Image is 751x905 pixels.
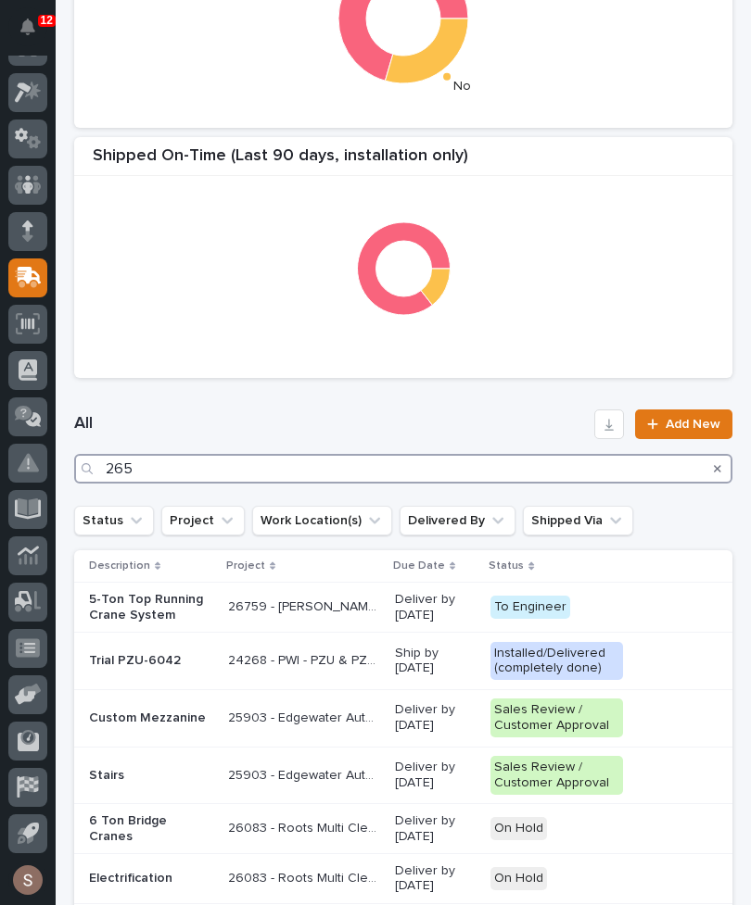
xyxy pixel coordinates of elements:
p: 24268 - PWI - PZU & PZT Redesign [228,649,384,669]
div: On Hold [490,817,547,840]
a: Add New [635,409,732,439]
tr: Trial PZU-604224268 - PWI - PZU & PZT Redesign24268 - PWI - PZU & PZT Redesign Ship by [DATE]Inst... [74,632,732,689]
p: Ship by [DATE] [395,646,476,677]
button: Delivered By [400,506,516,535]
div: Sales Review / Customer Approval [490,698,623,737]
p: Custom Mezzanine [89,710,213,726]
tr: Custom Mezzanine25903 - Edgewater Automation - Mezzanine25903 - Edgewater Automation - Mezzanine ... [74,689,732,747]
text: No [453,80,471,93]
p: 6 Ton Bridge Cranes [89,813,213,845]
div: On Hold [490,867,547,890]
p: 25903 - Edgewater Automation - Mezzanine [228,707,384,726]
p: Status [489,556,524,576]
h1: All [74,413,587,435]
p: Deliver by [DATE] [395,760,476,791]
tr: Electrification26083 - Roots Multi Clean Inc - 6 Ton Crane Systems26083 - Roots Multi Clean Inc -... [74,854,732,904]
div: Installed/Delivered (completely done) [490,642,623,681]
input: Search [74,454,732,484]
p: Project [226,556,265,576]
p: 12 [41,14,53,27]
p: Deliver by [DATE] [395,702,476,734]
p: Trial PZU-6042 [89,653,213,669]
p: Deliver by [DATE] [395,592,476,623]
div: Notifications12 [23,19,47,48]
div: Shipped On-Time (Last 90 days, installation only) [74,146,732,177]
tr: 6 Ton Bridge Cranes26083 - Roots Multi Clean Inc - 6 Ton Crane Systems26083 - Roots Multi Clean I... [74,804,732,854]
button: Work Location(s) [252,506,392,535]
button: Project [161,506,245,535]
p: Description [89,556,150,576]
tr: Stairs25903 - Edgewater Automation - Mezzanine25903 - Edgewater Automation - Mezzanine Deliver by... [74,747,732,804]
p: Due Date [393,556,445,576]
tr: 5-Ton Top Running Crane System26759 - [PERSON_NAME] Construction - [GEOGRAPHIC_DATA] Department 5... [74,583,732,633]
button: Notifications [8,7,47,46]
button: Shipped Via [523,506,633,535]
p: Electrification [89,871,213,886]
button: Status [74,506,154,535]
p: 26083 - Roots Multi Clean Inc - 6 Ton Crane Systems [228,867,384,886]
p: Stairs [89,768,213,784]
div: Sales Review / Customer Approval [490,756,623,795]
p: 25903 - Edgewater Automation - Mezzanine [228,764,384,784]
button: users-avatar [8,861,47,899]
p: 26083 - Roots Multi Clean Inc - 6 Ton Crane Systems [228,817,384,836]
span: Add New [666,418,720,431]
p: 5-Ton Top Running Crane System [89,592,213,623]
p: Deliver by [DATE] [395,863,476,895]
p: Deliver by [DATE] [395,813,476,845]
div: To Engineer [490,596,570,619]
p: 26759 - Robinson Construction - Warsaw Public Works Street Department 5T Bridge Crane [228,596,384,615]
